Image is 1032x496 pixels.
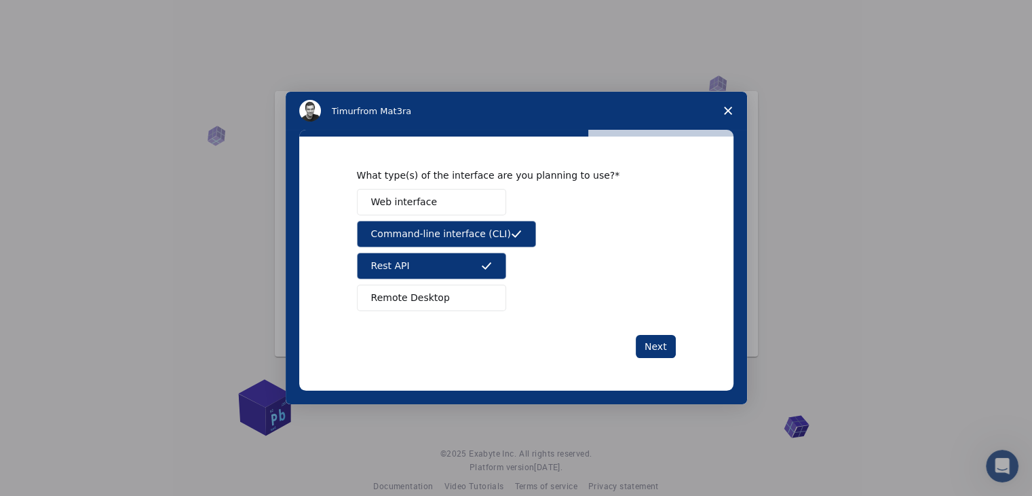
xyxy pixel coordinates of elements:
[27,10,76,22] span: Support
[357,253,506,279] button: Rest API
[371,195,437,209] span: Web interface
[299,100,321,122] img: Profile image for Timur
[332,106,357,116] span: Timur
[636,335,676,358] button: Next
[371,291,450,305] span: Remote Desktop
[371,227,511,241] span: Command-line interface (CLI)
[357,221,536,247] button: Command-line interface (CLI)
[709,92,747,130] span: Close survey
[371,259,410,273] span: Rest API
[357,285,506,311] button: Remote Desktop
[357,189,506,215] button: Web interface
[357,169,655,181] div: What type(s) of the interface are you planning to use?
[357,106,411,116] span: from Mat3ra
